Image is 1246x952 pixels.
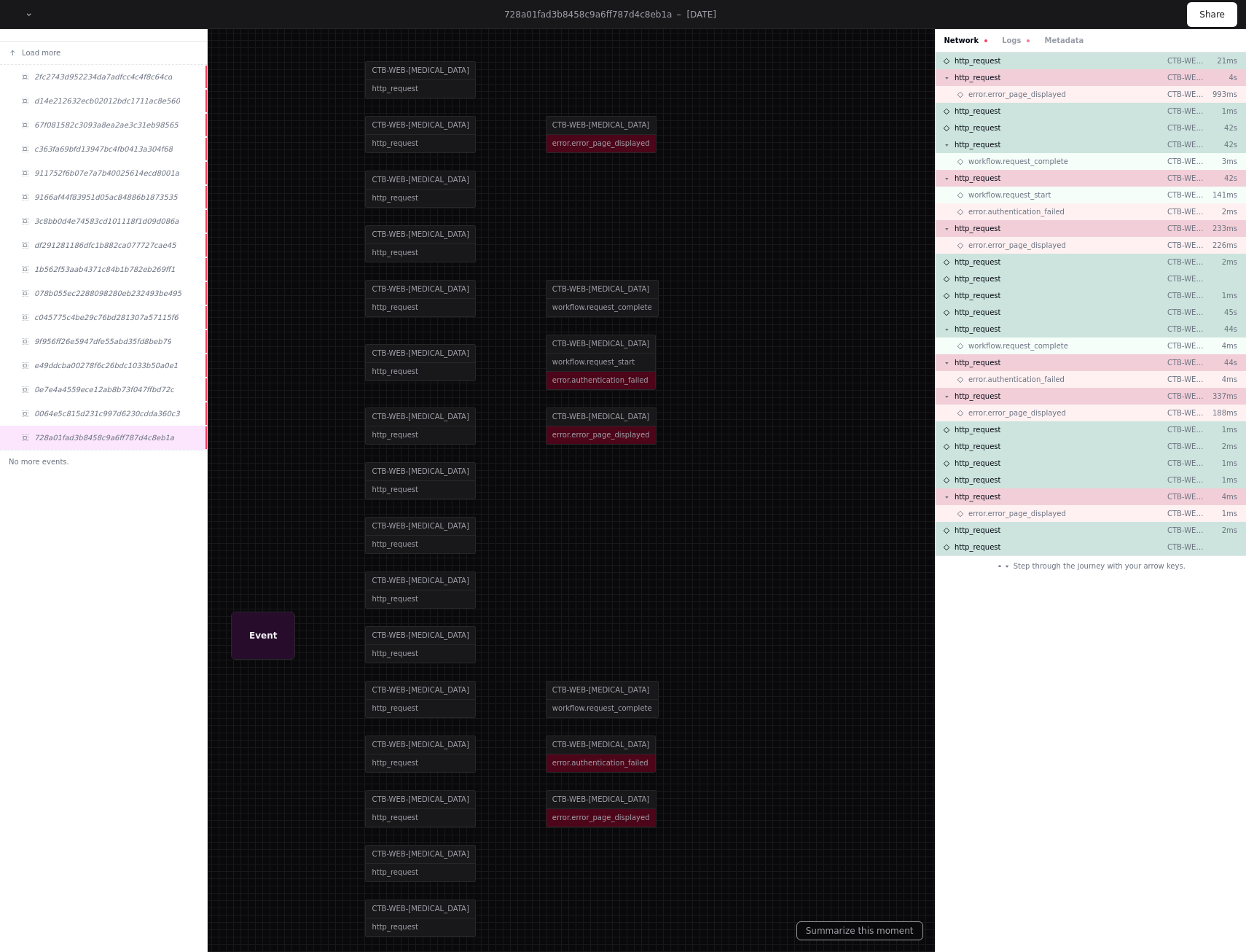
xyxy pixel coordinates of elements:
[1208,89,1237,100] p: 993ms
[968,340,1068,351] span: workflow.request_complete
[955,491,1001,502] span: http_request
[1014,561,1186,571] span: Step through the journey with your arrow keys.
[34,288,181,299] span: 078b055ec2288098280eb232493be495
[1167,139,1208,150] p: CTB-WEB-[MEDICAL_DATA]
[1167,491,1208,502] p: CTB-WEB-[MEDICAL_DATA]
[1167,223,1208,234] p: CTB-WEB-[MEDICAL_DATA]
[796,921,923,940] button: Summarize this moment
[1208,72,1237,83] p: 4s
[1208,458,1237,469] p: 1ms
[1208,240,1237,251] p: 226ms
[1208,106,1237,117] p: 1ms
[955,475,1001,485] span: http_request
[1167,89,1208,100] p: CTB-WEB-[MEDICAL_DATA]
[1208,424,1237,435] p: 1ms
[955,525,1001,536] span: http_request
[955,307,1001,318] span: http_request
[34,408,180,419] span: 0064e5c815d231c997d6230cdda360c3
[1167,458,1208,469] p: CTB-WEB-[MEDICAL_DATA]
[968,374,1065,385] span: error.authentication_failed
[34,168,179,179] span: 911752f6b07e7a7b40025614ecd8001a
[34,144,173,155] span: c363fa69bfd13947bc4fb0413a304f68
[1208,223,1237,234] p: 233ms
[1167,407,1208,418] p: CTB-WEB-[MEDICAL_DATA]
[955,424,1001,435] span: http_request
[1167,475,1208,485] p: CTB-WEB-[MEDICAL_DATA]
[1002,35,1030,46] button: Logs
[944,35,988,46] button: Network
[1167,55,1208,66] p: CTB-WEB-[MEDICAL_DATA]
[1208,139,1237,150] p: 42s
[686,9,716,20] p: [DATE]
[1167,206,1208,217] p: CTB-WEB-[MEDICAL_DATA]
[955,106,1001,117] span: http_request
[1208,407,1237,418] p: 188ms
[1208,340,1237,351] p: 4ms
[1208,475,1237,485] p: 1ms
[1208,190,1237,200] p: 141ms
[1208,173,1237,184] p: 42s
[955,290,1001,301] span: http_request
[1208,374,1237,385] p: 4ms
[968,240,1066,251] span: error.error_page_displayed
[1167,290,1208,301] p: CTB-WEB-[MEDICAL_DATA]
[955,458,1001,469] span: http_request
[1208,441,1237,452] p: 2ms
[34,216,179,227] span: 3c8bb0d4e74583cd101118f1d09d086a
[1187,2,1237,27] button: Share
[1208,257,1237,268] p: 2ms
[1167,374,1208,385] p: CTB-WEB-[MEDICAL_DATA]
[955,257,1001,268] span: http_request
[1167,106,1208,117] p: CTB-WEB-[MEDICAL_DATA]
[1167,441,1208,452] p: CTB-WEB-[MEDICAL_DATA]
[34,264,175,275] span: 1b562f53aab4371c84b1b782eb269ff1
[34,432,174,443] span: 728a01fad3b8458c9a6ff787d4c8eb1a
[1208,307,1237,318] p: 45s
[1167,324,1208,335] p: CTB-WEB-[MEDICAL_DATA]
[1208,391,1237,402] p: 337ms
[34,240,176,251] span: df291281186dfc1b882ca077727cae45
[968,89,1066,100] span: error.error_page_displayed
[1167,273,1208,284] p: CTB-WEB-[MEDICAL_DATA]
[955,55,1001,66] span: http_request
[955,139,1001,150] span: http_request
[1208,508,1237,519] p: 1ms
[968,206,1065,217] span: error.authentication_failed
[968,190,1051,200] span: workflow.request_start
[1167,508,1208,519] p: CTB-WEB-[MEDICAL_DATA]
[1208,290,1237,301] p: 1ms
[1208,357,1237,368] p: 44s
[1167,542,1208,553] p: CTB-WEB-[MEDICAL_DATA]
[1167,307,1208,318] p: CTB-WEB-[MEDICAL_DATA]
[968,156,1068,167] span: workflow.request_complete
[1167,525,1208,536] p: CTB-WEB-[MEDICAL_DATA]
[955,391,1001,402] span: http_request
[34,360,178,371] span: e49ddcba00278f6c26bdc1033b50a0e1
[955,72,1001,83] span: http_request
[955,542,1001,553] span: http_request
[1167,122,1208,133] p: CTB-WEB-[MEDICAL_DATA]
[34,384,174,395] span: 0e7e4a4559ece12ab8b73f047ffbd72c
[1167,156,1208,167] p: CTB-WEB-[MEDICAL_DATA]
[1167,190,1208,200] p: CTB-WEB-[MEDICAL_DATA]
[955,441,1001,452] span: http_request
[34,192,178,203] span: 9166af44f83951d05ac84886b1873535
[1167,340,1208,351] p: CTB-WEB-[MEDICAL_DATA]
[968,508,1066,519] span: error.error_page_displayed
[34,95,180,106] span: d14e212632ecb02012bdc1711ac8e560
[1167,424,1208,435] p: CTB-WEB-[MEDICAL_DATA]
[34,120,179,130] span: 67f081582c3093a8ea2ae3c31eb98565
[955,324,1001,335] span: http_request
[955,273,1001,284] span: http_request
[34,312,179,323] span: c045775c4be29c76bd281307a57115f6
[968,407,1066,418] span: error.error_page_displayed
[1167,257,1208,268] p: CTB-WEB-[MEDICAL_DATA]
[1208,324,1237,335] p: 44s
[1044,35,1084,46] button: Metadata
[9,456,69,467] span: No more events.
[955,173,1001,184] span: http_request
[1208,156,1237,167] p: 3ms
[1167,72,1208,83] p: CTB-WEB-[MEDICAL_DATA]
[1208,55,1237,66] p: 21ms
[1167,173,1208,184] p: CTB-WEB-[MEDICAL_DATA]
